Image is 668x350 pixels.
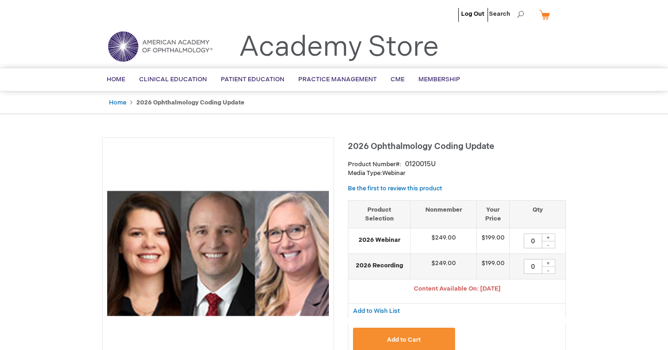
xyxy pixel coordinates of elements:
[348,142,494,151] span: 2026 Ophthalmology Coding Update
[414,285,501,292] span: Content Available On: [DATE]
[391,76,405,83] span: CME
[348,169,382,177] strong: Media Type:
[387,336,421,344] span: Add to Cart
[298,76,377,83] span: Practice Management
[348,200,411,228] th: Product Selection
[476,254,509,279] td: $199.00
[411,200,477,228] th: Nonmember
[221,76,284,83] span: Patient Education
[139,76,207,83] span: Clinical Education
[524,233,542,248] input: Qty
[239,31,439,64] a: Academy Store
[476,228,509,254] td: $199.00
[509,200,565,228] th: Qty
[353,307,400,315] a: Add to Wish List
[524,259,542,274] input: Qty
[348,185,442,192] a: Be the first to review this product
[489,5,524,23] span: Search
[411,228,477,254] td: $249.00
[348,161,401,168] strong: Product Number
[418,76,460,83] span: Membership
[109,99,126,106] a: Home
[348,169,566,178] p: Webinar
[541,233,555,241] div: +
[411,254,477,279] td: $249.00
[476,200,509,228] th: Your Price
[136,99,244,106] strong: 2026 Ophthalmology Coding Update
[541,266,555,274] div: -
[353,261,405,270] strong: 2026 Recording
[541,241,555,248] div: -
[353,236,405,245] strong: 2026 Webinar
[107,76,125,83] span: Home
[405,160,436,169] div: 0120015U
[461,10,484,18] a: Log Out
[541,259,555,267] div: +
